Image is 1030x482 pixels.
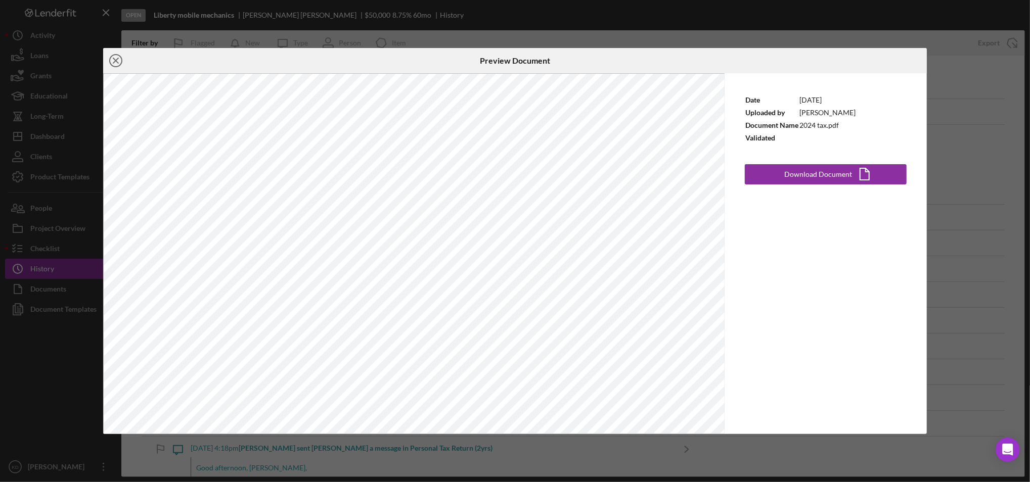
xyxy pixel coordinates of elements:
[745,108,785,117] b: Uploaded by
[745,95,760,104] b: Date
[745,133,775,142] b: Validated
[799,106,856,119] td: [PERSON_NAME]
[784,164,852,184] div: Download Document
[480,56,550,65] h6: Preview Document
[996,438,1020,462] div: Open Intercom Messenger
[745,164,907,184] button: Download Document
[799,119,856,131] td: 2024 tax.pdf
[745,121,798,129] b: Document Name
[799,93,856,106] td: [DATE]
